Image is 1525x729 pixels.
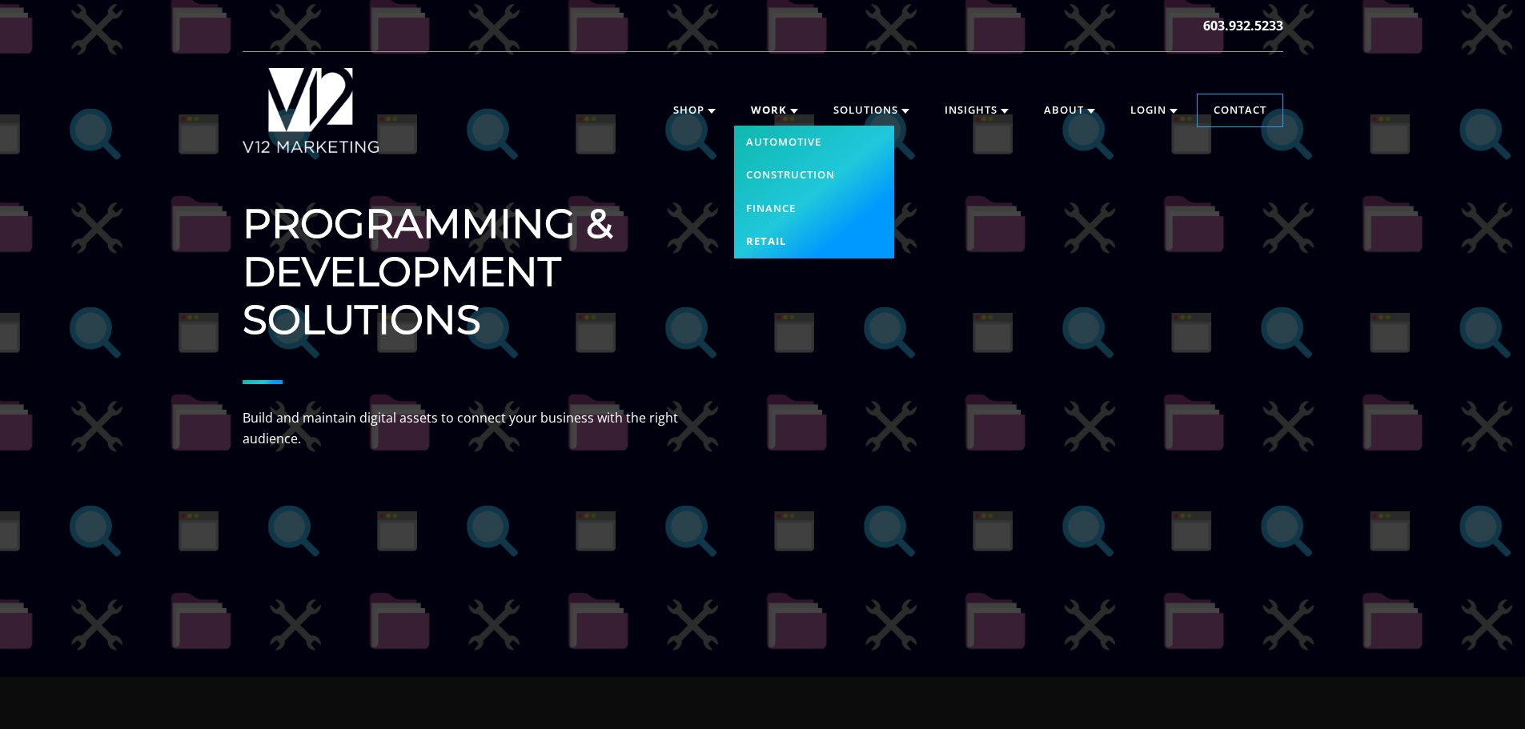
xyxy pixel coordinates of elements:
p: Build and maintain digital assets to connect your business with the right audience. [243,408,723,449]
a: Retail [734,225,894,258]
iframe: Chat Widget [1445,652,1525,729]
a: Contact [1198,94,1282,126]
a: Solutions [817,94,925,126]
a: Finance [734,192,894,226]
a: Work [735,94,814,126]
a: About [1028,94,1111,126]
img: V12 MARKETING Logo New Hampshire Marketing Agency [243,68,379,153]
a: Automotive [734,126,894,159]
h1: Programming & Development Solutions [243,200,723,344]
a: Construction [734,158,894,192]
a: Shop [657,94,732,126]
a: Login [1114,94,1194,126]
a: Insights [929,94,1025,126]
a: 603.932.5233 [1203,16,1283,35]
